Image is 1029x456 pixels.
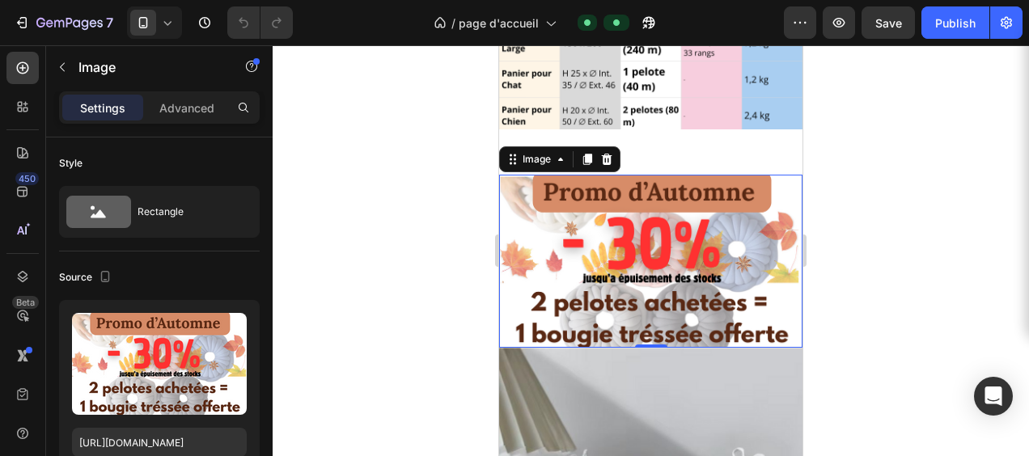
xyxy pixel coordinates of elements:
div: Undo/Redo [227,6,293,39]
p: Settings [80,99,125,116]
div: Source [59,267,115,289]
span: / [451,15,455,32]
div: Style [59,156,83,171]
div: Publish [935,15,976,32]
span: Save [875,16,902,30]
div: Open Intercom Messenger [974,377,1013,416]
iframe: Design area [499,45,802,456]
div: 450 [15,172,39,185]
img: preview-image [72,313,247,415]
p: Advanced [159,99,214,116]
button: 7 [6,6,121,39]
button: Publish [921,6,989,39]
button: Save [862,6,915,39]
div: Rectangle [138,193,236,230]
div: Beta [12,296,39,309]
p: Image [78,57,216,77]
p: 7 [106,13,113,32]
span: page d'accueil [459,15,539,32]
